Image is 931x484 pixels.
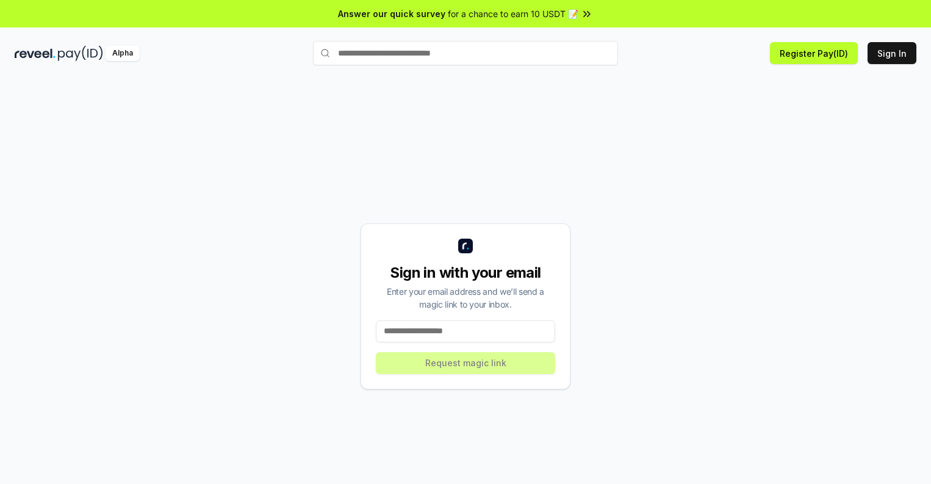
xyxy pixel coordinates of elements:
img: pay_id [58,46,103,61]
div: Enter your email address and we’ll send a magic link to your inbox. [376,285,555,311]
button: Sign In [868,42,916,64]
img: logo_small [458,239,473,253]
span: for a chance to earn 10 USDT 📝 [448,7,578,20]
span: Answer our quick survey [338,7,445,20]
button: Register Pay(ID) [770,42,858,64]
div: Alpha [106,46,140,61]
div: Sign in with your email [376,263,555,283]
img: reveel_dark [15,46,56,61]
